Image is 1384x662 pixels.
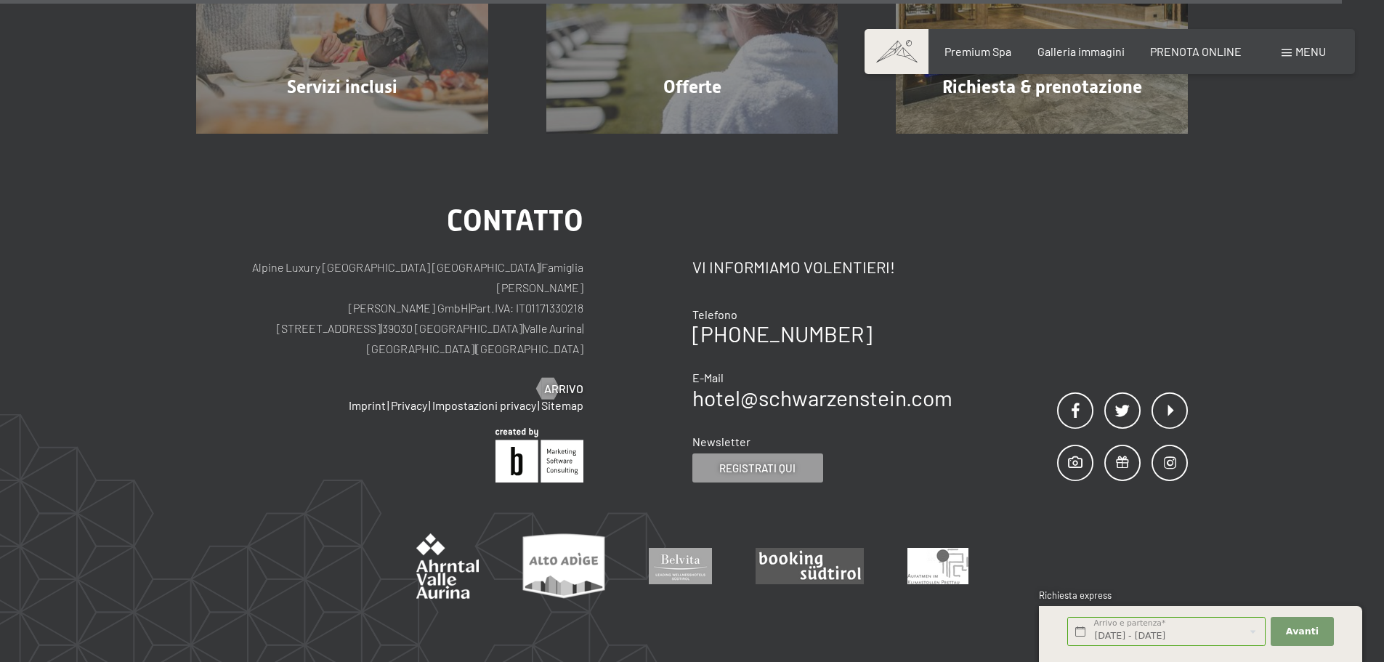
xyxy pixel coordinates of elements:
span: | [469,301,470,315]
span: Vi informiamo volentieri! [692,257,895,276]
a: [PHONE_NUMBER] [692,320,872,347]
a: Premium Spa [944,44,1011,58]
a: Sitemap [541,398,583,412]
a: Privacy [391,398,427,412]
span: | [474,342,476,355]
span: Offerte [663,76,721,97]
span: | [381,321,382,335]
a: PRENOTA ONLINE [1150,44,1242,58]
span: | [429,398,431,412]
span: E-Mail [692,371,724,384]
a: hotel@schwarzenstein.com [692,384,952,411]
span: | [540,260,541,274]
button: Avanti [1271,617,1333,647]
span: | [387,398,389,412]
span: | [538,398,540,412]
a: Galleria immagini [1037,44,1125,58]
span: Richiesta express [1039,589,1112,601]
a: Arrivo [537,381,583,397]
span: Menu [1295,44,1326,58]
span: Registrati qui [719,461,796,476]
span: Contatto [447,203,583,238]
span: Telefono [692,307,737,321]
a: Impostazioni privacy [432,398,536,412]
p: Alpine Luxury [GEOGRAPHIC_DATA] [GEOGRAPHIC_DATA] Famiglia [PERSON_NAME] [PERSON_NAME] GmbH Part.... [196,257,583,359]
img: Brandnamic GmbH | Leading Hospitality Solutions [495,428,583,483]
span: | [582,321,583,335]
span: Arrivo [544,381,583,397]
span: Newsletter [692,435,750,448]
span: Richiesta & prenotazione [942,76,1142,97]
span: | [522,321,524,335]
span: Servizi inclusi [287,76,397,97]
span: Avanti [1286,625,1319,638]
a: Imprint [349,398,386,412]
